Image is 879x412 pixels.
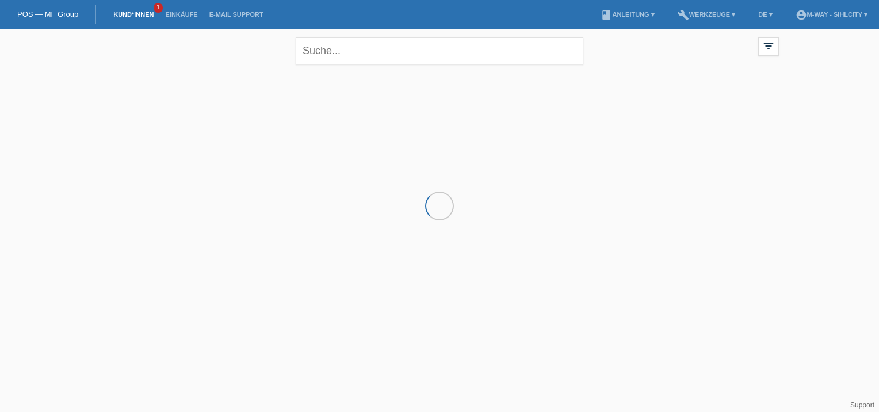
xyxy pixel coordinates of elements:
i: build [678,9,689,21]
a: DE ▾ [752,11,778,18]
span: 1 [154,3,163,13]
i: filter_list [762,40,775,52]
a: POS — MF Group [17,10,78,18]
a: Support [850,401,874,409]
a: account_circlem-way - Sihlcity ▾ [790,11,873,18]
a: Kund*innen [108,11,159,18]
a: E-Mail Support [204,11,269,18]
a: buildWerkzeuge ▾ [672,11,742,18]
i: book [601,9,612,21]
a: bookAnleitung ▾ [595,11,660,18]
i: account_circle [796,9,807,21]
input: Suche... [296,37,583,64]
a: Einkäufe [159,11,203,18]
